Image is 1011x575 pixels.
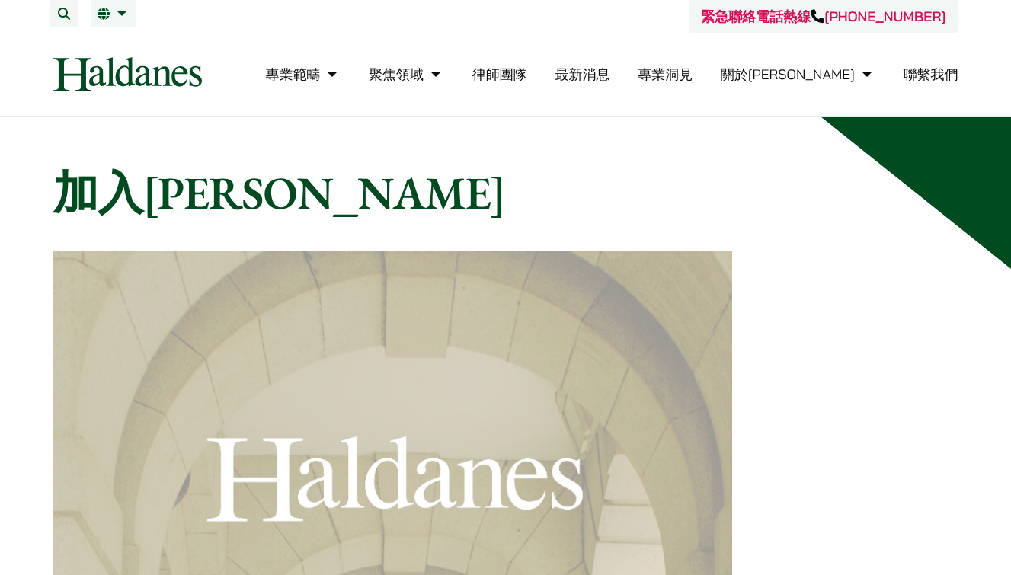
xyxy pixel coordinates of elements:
[53,57,202,91] img: Logo of Haldanes
[555,65,609,83] a: 最新消息
[98,8,130,20] a: 繁
[904,65,958,83] a: 聯繫我們
[53,165,958,220] h1: 加入[PERSON_NAME]
[472,65,527,83] a: 律師團隊
[701,8,945,25] a: 緊急聯絡電話熱線[PHONE_NUMBER]
[721,65,875,83] a: 關於何敦
[265,65,341,83] a: 專業範疇
[369,65,444,83] a: 聚焦領域
[638,65,693,83] a: 專業洞見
